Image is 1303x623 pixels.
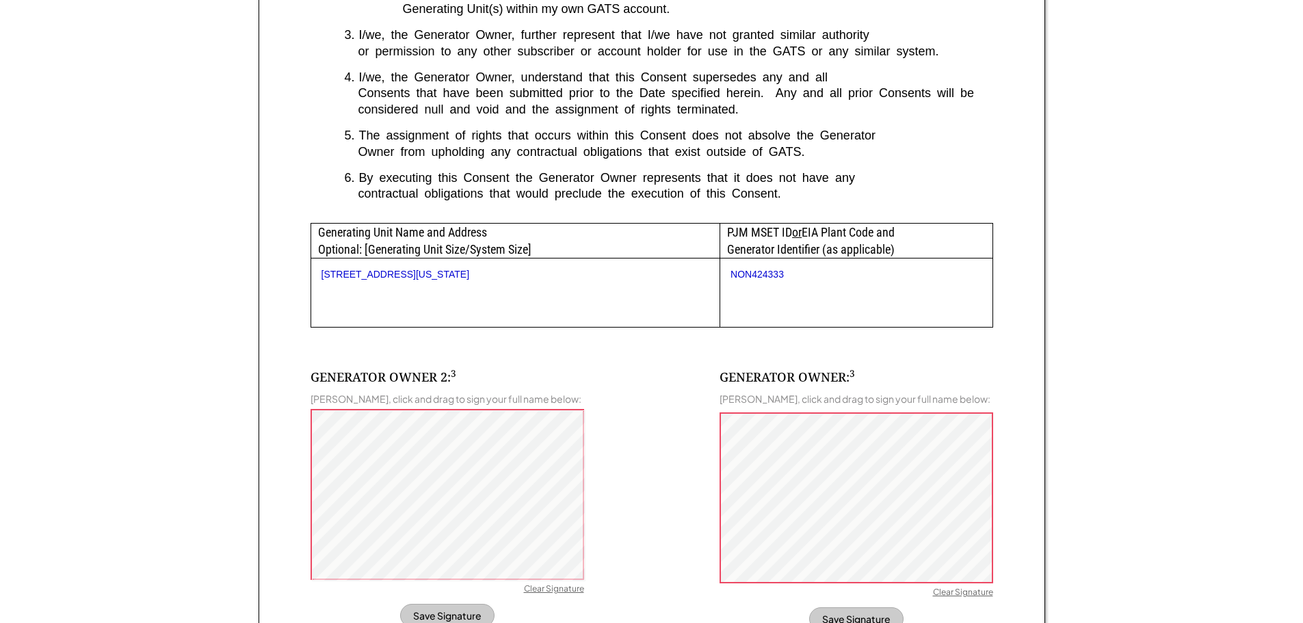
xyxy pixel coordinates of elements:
[311,369,456,386] div: GENERATOR OWNER 2:
[321,269,710,280] div: [STREET_ADDRESS][US_STATE]
[311,393,581,405] div: [PERSON_NAME], click and drag to sign your full name below:
[524,583,584,597] div: Clear Signature
[731,269,982,280] div: NON424333
[345,70,355,85] div: 4.
[359,27,993,43] div: I/we, the Generator Owner, further represent that I/we have not granted similar authority
[403,1,993,17] div: Generating Unit(s) within my own GATS account.
[359,128,993,144] div: The assignment of rights that occurs within this Consent does not absolve the Generator
[792,225,802,239] u: or
[720,369,855,386] div: GENERATOR OWNER:
[345,186,993,202] div: contractual obligations that would preclude the execution of this Consent.
[451,367,456,380] sup: 3
[933,587,993,600] div: Clear Signature
[720,393,990,405] div: [PERSON_NAME], click and drag to sign your full name below:
[345,170,355,186] div: 6.
[345,85,993,118] div: Consents that have been submitted prior to the Date specified herein. Any and all prior Consents ...
[359,170,993,186] div: By executing this Consent the Generator Owner represents that it does not have any
[345,27,355,43] div: 3.
[850,367,855,380] sup: 3
[345,144,993,160] div: Owner from upholding any contractual obligations that exist outside of GATS.
[311,224,720,258] div: Generating Unit Name and Address Optional: [Generating Unit Size/System Size]
[720,224,992,258] div: PJM MSET ID EIA Plant Code and Generator Identifier (as applicable)
[359,70,993,85] div: I/we, the Generator Owner, understand that this Consent supersedes any and all
[345,44,993,59] div: or permission to any other subscriber or account holder for use in the GATS or any similar system.
[345,128,355,144] div: 5.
